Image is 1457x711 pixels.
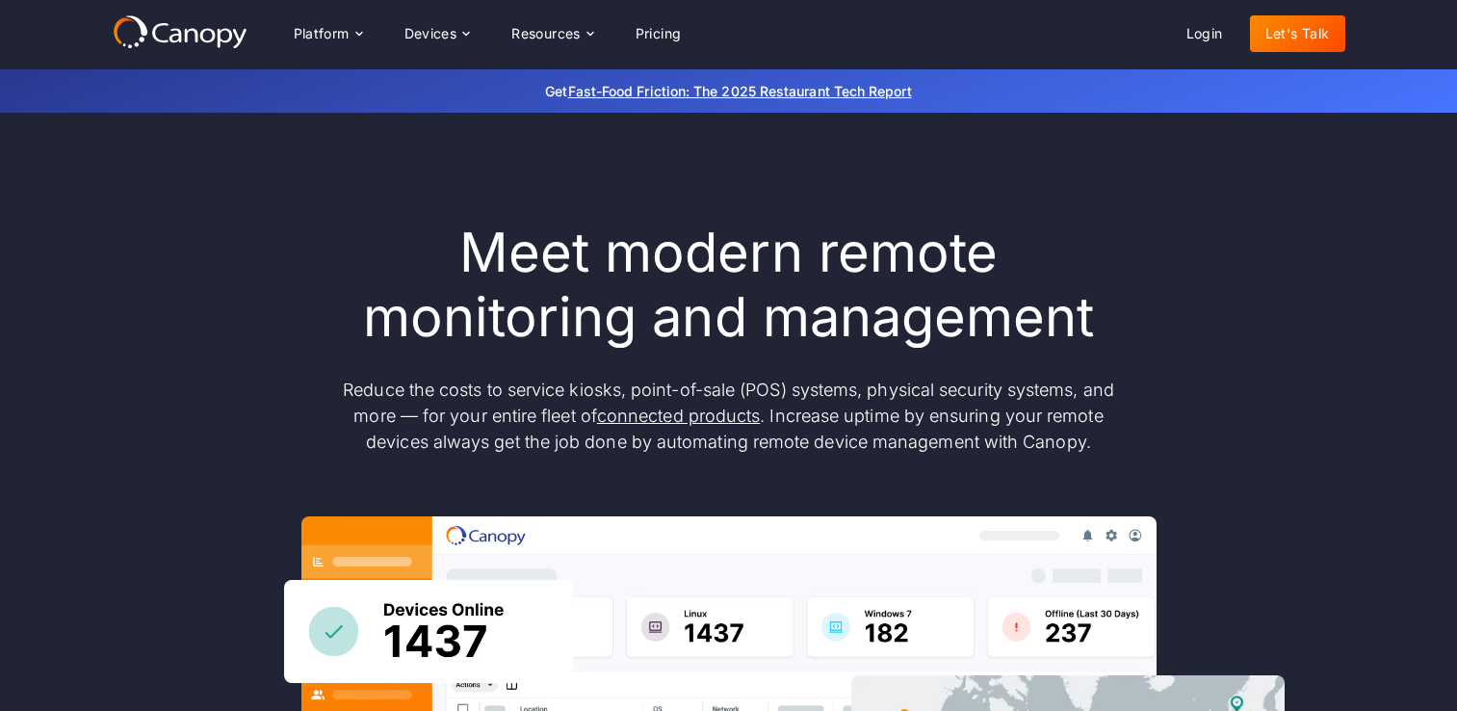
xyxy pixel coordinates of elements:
[325,221,1133,350] h1: Meet modern remote monitoring and management
[496,14,608,53] div: Resources
[325,377,1133,455] p: Reduce the costs to service kiosks, point-of-sale (POS) systems, physical security systems, and m...
[511,27,581,40] div: Resources
[1250,15,1345,52] a: Let's Talk
[568,83,912,99] a: Fast-Food Friction: The 2025 Restaurant Tech Report
[1171,15,1238,52] a: Login
[597,406,760,426] a: connected products
[278,14,377,53] div: Platform
[620,15,697,52] a: Pricing
[294,27,350,40] div: Platform
[257,81,1201,101] p: Get
[404,27,457,40] div: Devices
[284,580,573,683] img: Canopy sees how many devices are online
[389,14,485,53] div: Devices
